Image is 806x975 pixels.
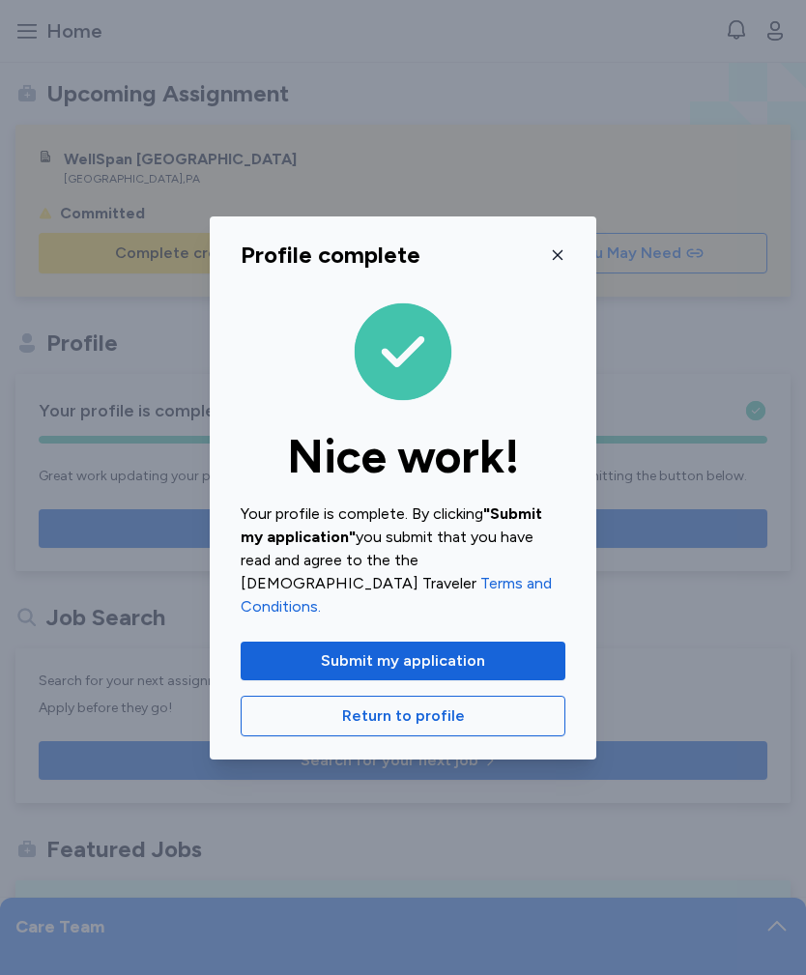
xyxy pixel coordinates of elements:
div: Your profile is complete. By clicking you submit that you have read and agree to the the [DEMOGRA... [241,502,565,618]
span: Submit my application [321,649,485,673]
div: Nice work! [241,433,565,479]
div: Profile complete [241,240,420,271]
button: Return to profile [241,696,565,736]
button: Submit my application [241,642,565,680]
span: Return to profile [342,704,465,728]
